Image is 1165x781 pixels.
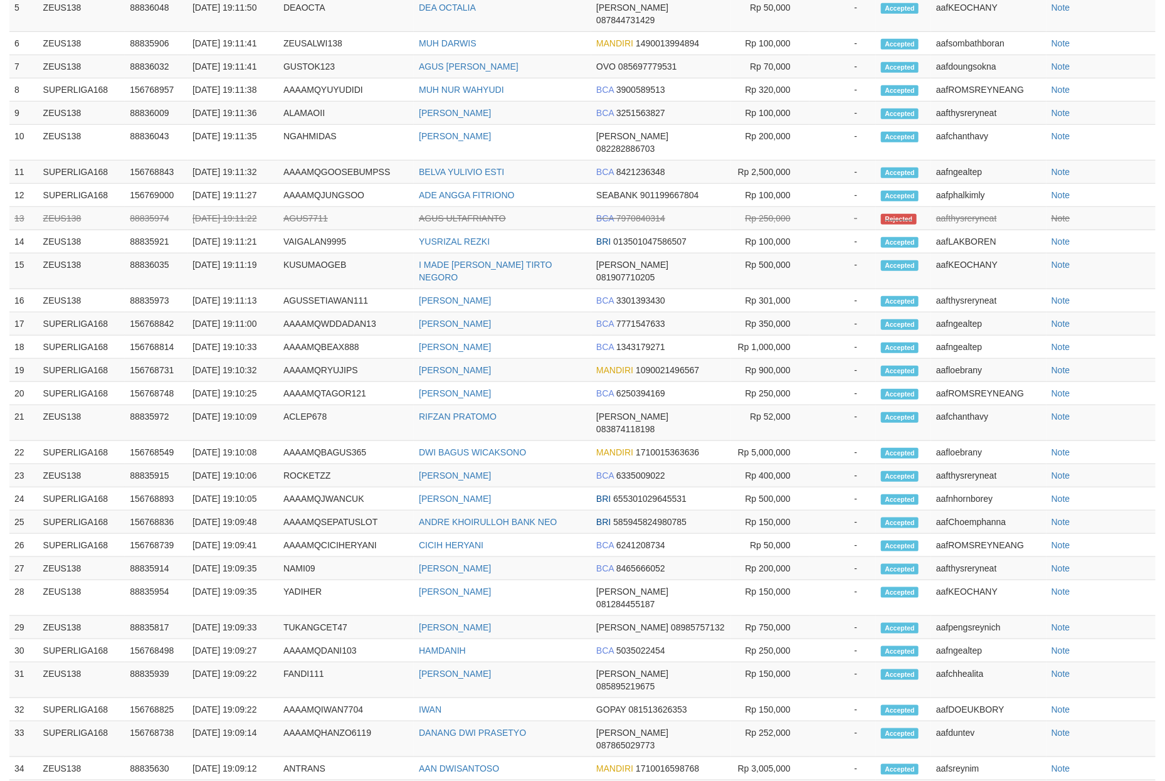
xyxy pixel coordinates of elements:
[931,125,1046,161] td: aafchanthavy
[616,295,665,305] span: 3301393430
[419,131,491,141] a: [PERSON_NAME]
[38,102,125,125] td: ZEUS138
[616,85,665,95] span: 3900589513
[187,55,278,78] td: [DATE] 19:11:41
[278,312,414,336] td: AAAAMQWDDADAN13
[731,336,809,359] td: Rp 1,000,000
[636,38,699,48] span: 1490013994894
[187,289,278,312] td: [DATE] 19:11:13
[613,517,687,527] span: 585945824980785
[596,108,614,118] span: BCA
[1052,85,1070,95] a: Note
[731,511,809,534] td: Rp 150,000
[38,312,125,336] td: SUPERLIGA168
[731,161,809,184] td: Rp 2,500,000
[187,78,278,102] td: [DATE] 19:11:38
[38,382,125,405] td: SUPERLIGA168
[931,441,1046,464] td: aafloebrany
[9,207,38,230] td: 13
[419,236,490,247] a: YUSRIZAL REZKI
[278,359,414,382] td: AAAAMQRYUJIPS
[1052,236,1070,247] a: Note
[419,517,557,527] a: ANDRE KHOIRULLOH BANK NEO
[278,32,414,55] td: ZEUSALWI138
[636,447,699,457] span: 1710015363636
[809,487,876,511] td: -
[9,405,38,441] td: 21
[125,336,187,359] td: 156768814
[931,336,1046,359] td: aafngealtep
[731,125,809,161] td: Rp 200,000
[38,487,125,511] td: SUPERLIGA168
[1052,563,1070,573] a: Note
[9,464,38,487] td: 23
[125,184,187,207] td: 156769000
[881,191,919,201] span: Accepted
[616,470,665,481] span: 6335009022
[125,405,187,441] td: 88835972
[616,167,665,177] span: 8421236348
[187,534,278,557] td: [DATE] 19:09:41
[596,15,655,25] span: 087844731429
[731,359,809,382] td: Rp 900,000
[731,184,809,207] td: Rp 100,000
[125,487,187,511] td: 156768893
[419,85,504,95] a: MUH NUR WAHYUDI
[1052,447,1070,457] a: Note
[125,511,187,534] td: 156768836
[9,32,38,55] td: 6
[278,487,414,511] td: AAAAMQJWANCUK
[419,622,491,632] a: [PERSON_NAME]
[931,511,1046,534] td: aafChoemphanna
[1052,517,1070,527] a: Note
[931,102,1046,125] td: aafthysreryneat
[881,448,919,459] span: Accepted
[278,230,414,253] td: VAIGALAN9995
[596,412,668,422] span: [PERSON_NAME]
[125,125,187,161] td: 88836043
[9,55,38,78] td: 7
[809,464,876,487] td: -
[881,518,919,528] span: Accepted
[187,253,278,289] td: [DATE] 19:11:19
[1052,3,1070,13] a: Note
[419,365,491,375] a: [PERSON_NAME]
[419,213,505,223] a: AGUS ULTAFRIANTO
[1052,646,1070,656] a: Note
[38,230,125,253] td: ZEUS138
[9,382,38,405] td: 20
[809,102,876,125] td: -
[596,236,611,247] span: BRI
[731,253,809,289] td: Rp 500,000
[881,109,919,119] span: Accepted
[9,359,38,382] td: 19
[1052,540,1070,550] a: Note
[1052,342,1070,352] a: Note
[38,78,125,102] td: SUPERLIGA168
[731,382,809,405] td: Rp 250,000
[278,336,414,359] td: AAAAMQBEAX888
[596,85,614,95] span: BCA
[419,540,483,550] a: CICIH HERYANI
[9,336,38,359] td: 18
[931,184,1046,207] td: aafphalkimly
[278,464,414,487] td: ROCKETZZ
[38,441,125,464] td: SUPERLIGA168
[931,230,1046,253] td: aafLAKBOREN
[419,494,491,504] a: [PERSON_NAME]
[419,587,491,597] a: [PERSON_NAME]
[278,511,414,534] td: AAAAMQSEPATUSLOT
[125,289,187,312] td: 88835973
[931,382,1046,405] td: aafROMSREYNEANG
[38,184,125,207] td: SUPERLIGA168
[881,39,919,50] span: Accepted
[731,230,809,253] td: Rp 100,000
[616,108,665,118] span: 3251563827
[1052,728,1070,738] a: Note
[809,230,876,253] td: -
[125,359,187,382] td: 156768731
[1052,295,1070,305] a: Note
[9,312,38,336] td: 17
[1052,622,1070,632] a: Note
[9,534,38,557] td: 26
